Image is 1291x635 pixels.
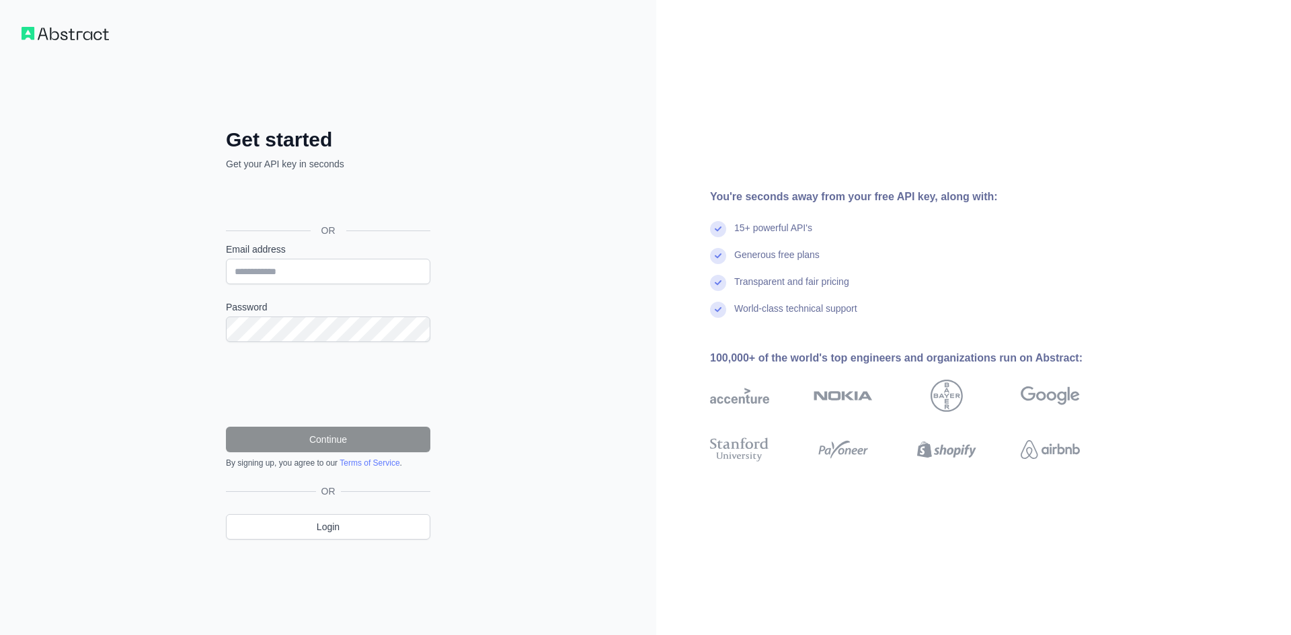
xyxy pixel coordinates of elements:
[734,275,849,302] div: Transparent and fair pricing
[814,380,873,412] img: nokia
[219,185,434,215] iframe: Sign in with Google Button
[710,275,726,291] img: check mark
[226,128,430,152] h2: Get started
[226,427,430,452] button: Continue
[710,350,1123,366] div: 100,000+ of the world's top engineers and organizations run on Abstract:
[316,484,341,498] span: OR
[710,380,769,412] img: accenture
[226,157,430,171] p: Get your API key in seconds
[710,302,726,318] img: check mark
[917,435,976,464] img: shopify
[710,248,726,264] img: check mark
[710,435,769,464] img: stanford university
[226,358,430,411] iframe: reCAPTCHA
[710,189,1123,205] div: You're seconds away from your free API key, along with:
[340,458,399,468] a: Terms of Service
[734,221,812,248] div: 15+ powerful API's
[22,27,109,40] img: Workflow
[226,514,430,540] a: Login
[1021,435,1080,464] img: airbnb
[311,224,346,237] span: OR
[226,458,430,468] div: By signing up, you agree to our .
[1021,380,1080,412] img: google
[226,243,430,256] label: Email address
[710,221,726,237] img: check mark
[226,300,430,314] label: Password
[814,435,873,464] img: payoneer
[734,302,857,329] div: World-class technical support
[734,248,820,275] div: Generous free plans
[931,380,963,412] img: bayer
